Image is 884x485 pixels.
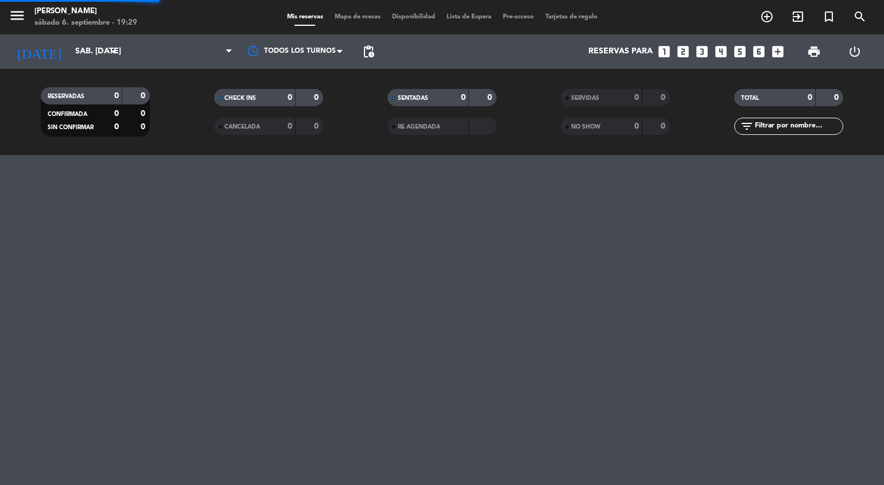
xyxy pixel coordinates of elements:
i: looks_one [657,44,672,59]
strong: 0 [141,123,148,131]
i: search [853,10,867,24]
i: turned_in_not [822,10,836,24]
i: looks_4 [714,44,728,59]
span: Mis reservas [281,14,329,20]
span: SENTADAS [398,95,428,101]
i: looks_5 [732,44,747,59]
span: Mapa de mesas [329,14,386,20]
span: NO SHOW [571,124,600,130]
div: sábado 6. septiembre - 19:29 [34,17,137,29]
strong: 0 [634,94,639,102]
strong: 0 [661,122,668,130]
strong: 0 [114,92,119,100]
span: CANCELADA [224,124,260,130]
span: TOTAL [741,95,759,101]
span: RE AGENDADA [398,124,440,130]
strong: 0 [314,94,321,102]
span: Disponibilidad [386,14,441,20]
strong: 0 [661,94,668,102]
span: Pre-acceso [497,14,540,20]
i: looks_6 [751,44,766,59]
strong: 0 [487,94,494,102]
i: exit_to_app [791,10,805,24]
i: add_circle_outline [760,10,774,24]
strong: 0 [314,122,321,130]
div: LOG OUT [835,34,875,69]
strong: 0 [114,123,119,131]
span: Tarjetas de regalo [540,14,603,20]
strong: 0 [634,122,639,130]
input: Filtrar por nombre... [754,120,843,133]
span: SERVIDAS [571,95,599,101]
strong: 0 [114,110,119,118]
i: power_settings_new [848,45,862,59]
i: add_box [770,44,785,59]
button: menu [9,7,26,28]
div: [PERSON_NAME] [34,6,137,17]
span: print [807,45,821,59]
strong: 0 [834,94,841,102]
span: CHECK INS [224,95,256,101]
strong: 0 [141,92,148,100]
i: looks_3 [695,44,709,59]
i: filter_list [740,119,754,133]
i: looks_two [676,44,691,59]
span: RESERVADAS [48,94,84,99]
i: menu [9,7,26,24]
span: Reservas para [588,47,653,56]
strong: 0 [808,94,812,102]
span: Lista de Espera [441,14,497,20]
strong: 0 [288,122,292,130]
i: arrow_drop_down [107,45,121,59]
span: SIN CONFIRMAR [48,125,94,130]
strong: 0 [461,94,466,102]
span: CONFIRMADA [48,111,87,117]
i: [DATE] [9,39,69,64]
strong: 0 [288,94,292,102]
span: pending_actions [362,45,375,59]
strong: 0 [141,110,148,118]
